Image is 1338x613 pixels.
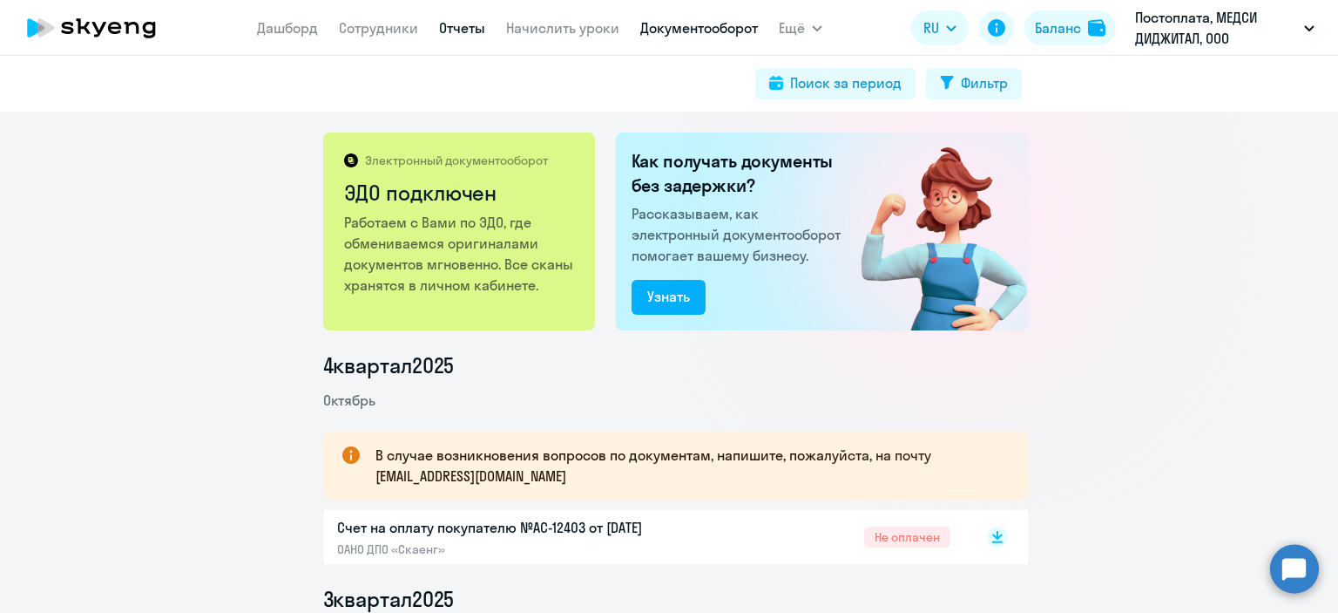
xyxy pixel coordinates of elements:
[337,541,703,557] p: ОАНО ДПО «Скаенг»
[790,72,902,93] div: Поиск за период
[1135,7,1297,49] p: Постоплата, МЕДСИ ДИДЖИТАЛ, ООО
[506,19,619,37] a: Начислить уроки
[961,72,1008,93] div: Фильтр
[833,133,1029,330] img: connected
[439,19,485,37] a: Отчеты
[344,212,577,296] p: Работаем с Вами по ЭДО, где обмениваемся оригиналами документов мгновенно. Все сканы хранятся в л...
[632,149,848,198] h2: Как получать документы без задержки?
[779,17,805,38] span: Ещё
[323,351,1029,379] li: 4 квартал 2025
[375,445,997,487] p: В случае возникновения вопросов по документам, напишите, пожалуйста, на почту [EMAIL_ADDRESS][DOM...
[640,19,758,37] a: Документооборот
[337,517,950,557] a: Счет на оплату покупателю №AC-12403 от [DATE]ОАНО ДПО «Скаенг»Не оплачен
[926,68,1022,99] button: Фильтр
[365,153,548,168] p: Электронный документооборот
[647,286,690,307] div: Узнать
[257,19,318,37] a: Дашборд
[1035,17,1081,38] div: Баланс
[755,68,916,99] button: Поиск за период
[1088,19,1105,37] img: balance
[911,10,969,45] button: RU
[323,392,375,409] span: Октябрь
[323,585,1029,613] li: 3 квартал 2025
[344,179,577,207] h2: ЭДО подключен
[923,17,939,38] span: RU
[632,203,848,266] p: Рассказываем, как электронный документооборот помогает вашему бизнесу.
[337,517,703,538] p: Счет на оплату покупателю №AC-12403 от [DATE]
[632,280,706,315] button: Узнать
[779,10,822,45] button: Ещё
[864,527,950,548] span: Не оплачен
[1126,7,1323,49] button: Постоплата, МЕДСИ ДИДЖИТАЛ, ООО
[339,19,418,37] a: Сотрудники
[1024,10,1116,45] button: Балансbalance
